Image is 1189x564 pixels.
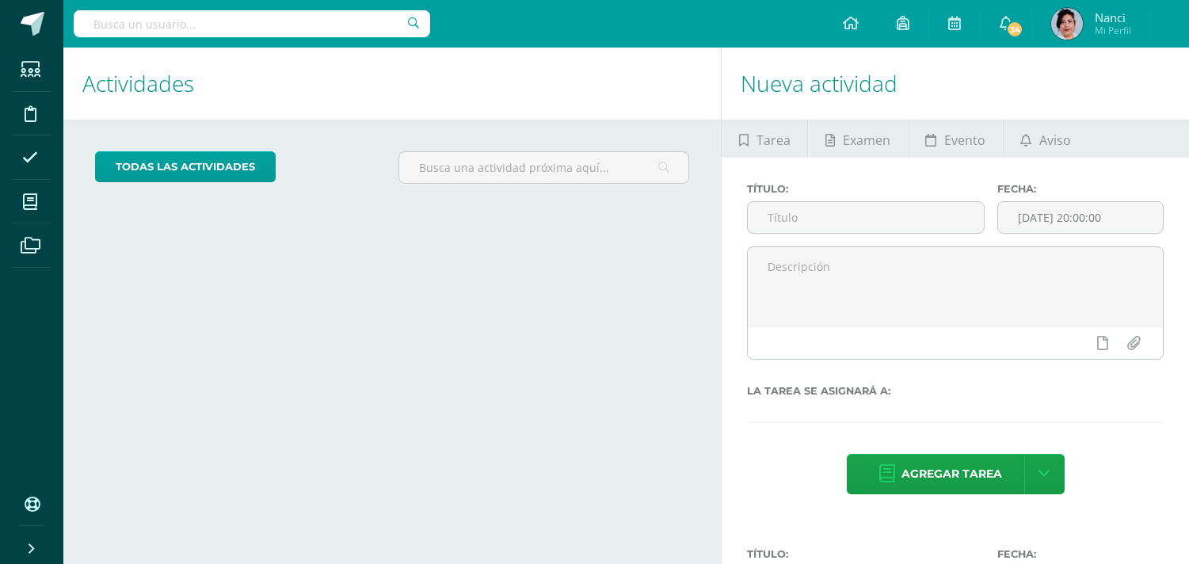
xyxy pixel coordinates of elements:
[998,202,1163,233] input: Fecha de entrega
[74,10,430,37] input: Busca un usuario...
[95,151,276,182] a: todas las Actividades
[82,48,702,120] h1: Actividades
[1039,121,1071,159] span: Aviso
[747,548,985,560] label: Título:
[944,121,985,159] span: Evento
[997,548,1164,560] label: Fecha:
[808,120,907,158] a: Examen
[756,121,791,159] span: Tarea
[1006,21,1023,38] span: 34
[747,385,1164,397] label: La tarea se asignará a:
[901,455,1002,494] span: Agregar tarea
[1051,8,1083,40] img: df771cb2c248fc4d80dbd42dee062b28.png
[843,121,890,159] span: Examen
[1095,24,1131,37] span: Mi Perfil
[997,183,1164,195] label: Fecha:
[747,183,985,195] label: Título:
[909,120,1003,158] a: Evento
[399,152,688,183] input: Busca una actividad próxima aquí...
[1095,10,1131,25] span: Nanci
[748,202,984,233] input: Título
[722,120,807,158] a: Tarea
[741,48,1170,120] h1: Nueva actividad
[1004,120,1088,158] a: Aviso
